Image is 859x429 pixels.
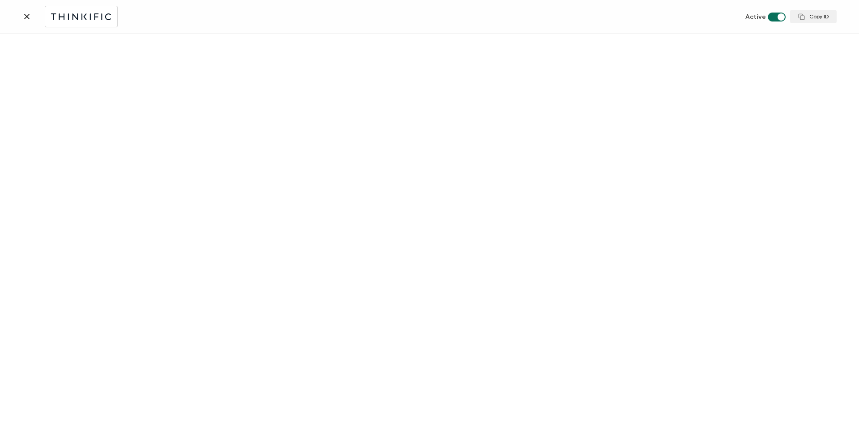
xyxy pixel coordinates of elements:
span: Copy ID [798,13,829,20]
iframe: Chat Widget [814,386,859,429]
button: Copy ID [790,10,837,23]
span: Active [745,13,766,21]
img: thinkific.svg [50,11,113,22]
